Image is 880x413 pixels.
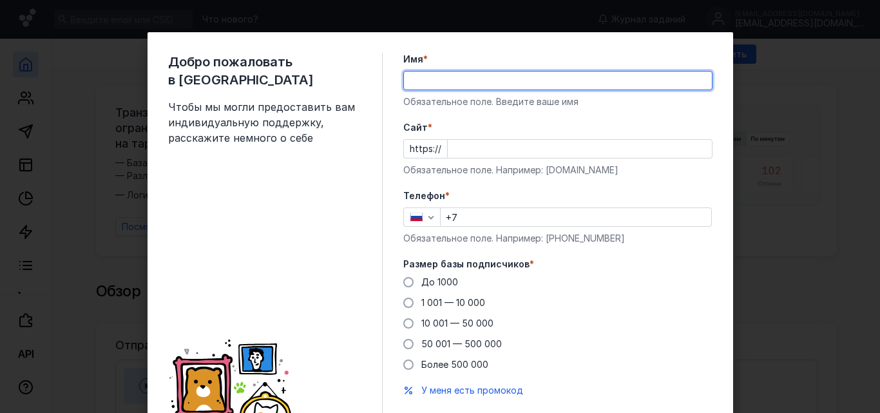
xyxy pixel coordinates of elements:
[421,338,502,349] span: 50 001 — 500 000
[421,385,523,396] span: У меня есть промокод
[403,258,530,271] span: Размер базы подписчиков
[168,53,361,89] span: Добро пожаловать в [GEOGRAPHIC_DATA]
[403,164,713,177] div: Обязательное поле. Например: [DOMAIN_NAME]
[403,121,428,134] span: Cайт
[421,359,488,370] span: Более 500 000
[421,276,458,287] span: До 1000
[168,99,361,146] span: Чтобы мы могли предоставить вам индивидуальную поддержку, расскажите немного о себе
[421,318,493,329] span: 10 001 — 50 000
[403,95,713,108] div: Обязательное поле. Введите ваше имя
[421,384,523,397] button: У меня есть промокод
[403,53,423,66] span: Имя
[403,189,445,202] span: Телефон
[403,232,713,245] div: Обязательное поле. Например: [PHONE_NUMBER]
[421,297,485,308] span: 1 001 — 10 000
